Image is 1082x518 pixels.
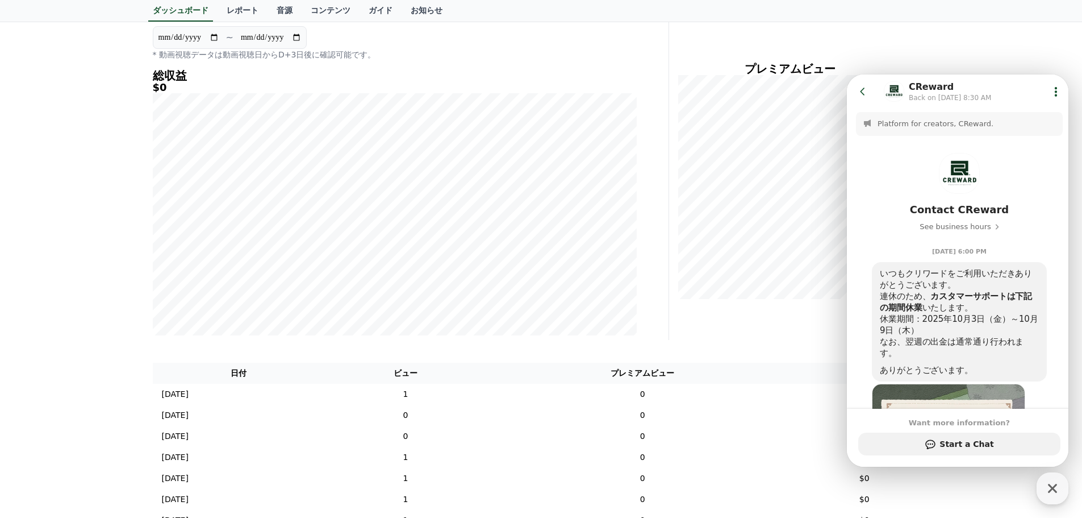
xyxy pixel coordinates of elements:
[799,405,930,426] td: $0
[325,363,486,384] th: ビュー
[486,489,799,510] td: 0
[799,468,930,489] td: $0
[325,426,486,447] td: 0
[325,447,486,468] td: 1
[486,405,799,426] td: 0
[153,49,637,60] p: * 動画視聴データは動画視聴日からD+3日後に確認可能です。
[799,447,930,468] td: $0
[799,384,930,405] td: $0
[486,426,799,447] td: 0
[325,405,486,426] td: 0
[162,494,189,505] p: [DATE]
[799,489,930,510] td: $0
[153,69,637,82] h4: 総収益
[325,489,486,510] td: 1
[162,388,189,400] p: [DATE]
[153,363,325,384] th: 日付
[162,451,189,463] p: [DATE]
[799,363,930,384] th: 収益
[847,74,1068,467] iframe: Channel chat
[678,63,903,75] h4: プレミアムビュー
[162,409,189,421] p: [DATE]
[162,430,189,442] p: [DATE]
[486,468,799,489] td: 0
[153,82,637,93] h5: $0
[486,363,799,384] th: プレミアムビュー
[226,31,233,44] p: ~
[799,426,930,447] td: $0
[325,468,486,489] td: 1
[486,384,799,405] td: 0
[486,447,799,468] td: 0
[162,473,189,484] p: [DATE]
[325,384,486,405] td: 1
